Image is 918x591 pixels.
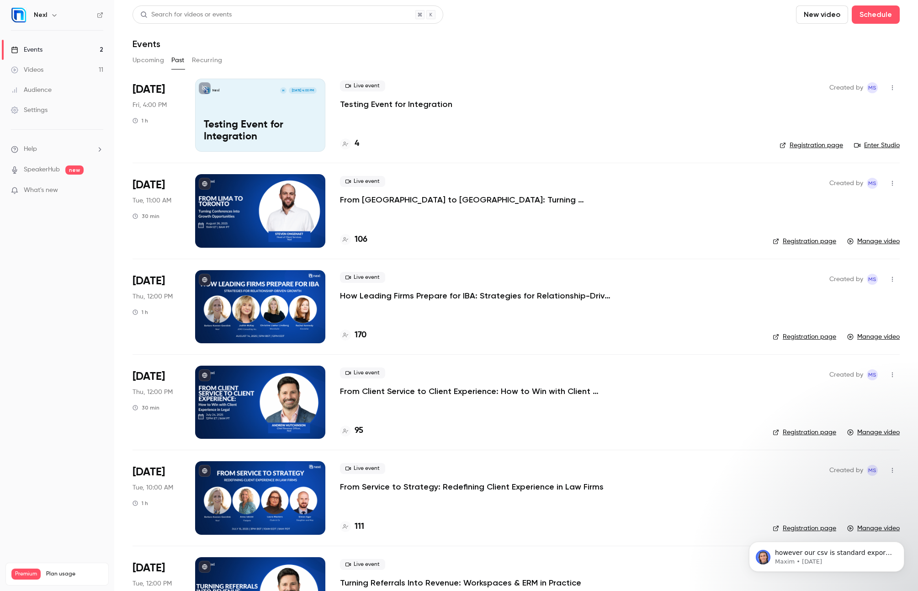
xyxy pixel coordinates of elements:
[829,274,863,285] span: Created by
[133,561,165,575] span: [DATE]
[355,425,363,437] h4: 95
[340,99,452,110] a: Testing Event for Integration
[340,80,385,91] span: Live event
[340,176,385,187] span: Live event
[11,8,26,22] img: Nexl
[133,101,167,110] span: Fri, 4:00 PM
[24,186,58,195] span: What's new
[133,461,180,534] div: Jul 15 Tue, 9:00 AM (America/Chicago)
[868,369,876,380] span: MS
[867,274,878,285] span: Melissa Strauss
[11,106,48,115] div: Settings
[340,481,604,492] a: From Service to Strategy: Redefining Client Experience in Law Firms
[133,270,180,343] div: Aug 14 Thu, 11:00 AM (America/Chicago)
[847,428,900,437] a: Manage video
[829,465,863,476] span: Created by
[133,79,180,152] div: Aug 29 Fri, 3:00 PM (America/Chicago)
[340,138,359,150] a: 4
[133,82,165,97] span: [DATE]
[867,82,878,93] span: Melissa Strauss
[133,274,165,288] span: [DATE]
[289,87,316,94] span: [DATE] 4:00 PM
[340,367,385,378] span: Live event
[11,45,42,54] div: Events
[735,522,918,586] iframe: Intercom notifications message
[133,500,148,507] div: 1 h
[133,174,180,247] div: Aug 26 Tue, 10:00 AM (America/Chicago)
[92,186,103,195] iframe: Noticeable Trigger
[133,178,165,192] span: [DATE]
[192,53,223,68] button: Recurring
[171,53,185,68] button: Past
[868,465,876,476] span: MS
[340,386,614,397] a: From Client Service to Client Experience: How to Win with Client Experience in Legal
[65,165,84,175] span: new
[773,237,836,246] a: Registration page
[854,141,900,150] a: Enter Studio
[133,213,159,220] div: 30 min
[340,463,385,474] span: Live event
[133,196,171,205] span: Tue, 11:00 AM
[868,82,876,93] span: MS
[829,369,863,380] span: Created by
[212,88,219,93] p: Nexl
[140,10,232,20] div: Search for videos or events
[133,483,173,492] span: Tue, 10:00 AM
[340,290,614,301] a: How Leading Firms Prepare for IBA: Strategies for Relationship-Driven Growth
[340,559,385,570] span: Live event
[11,569,41,580] span: Premium
[133,292,173,301] span: Thu, 12:00 PM
[133,53,164,68] button: Upcoming
[11,65,43,75] div: Videos
[280,87,287,94] div: M
[868,178,876,189] span: MS
[847,332,900,341] a: Manage video
[204,119,317,143] p: Testing Event for Integration
[340,194,614,205] a: From [GEOGRAPHIC_DATA] to [GEOGRAPHIC_DATA]: Turning Conferences into Growth Opportunities
[852,5,900,24] button: Schedule
[46,570,103,578] span: Plan usage
[34,11,47,20] h6: Nexl
[867,369,878,380] span: Melissa Strauss
[355,234,367,246] h4: 106
[340,272,385,283] span: Live event
[355,521,364,533] h4: 111
[829,178,863,189] span: Created by
[195,79,325,152] a: Testing Event for IntegrationNexlM[DATE] 4:00 PMTesting Event for Integration
[780,141,843,150] a: Registration page
[133,366,180,439] div: Jul 24 Thu, 11:00 AM (America/Chicago)
[340,577,581,588] a: Turning Referrals Into Revenue: Workspaces & ERM in Practice
[773,428,836,437] a: Registration page
[355,138,359,150] h4: 4
[133,309,148,316] div: 1 h
[133,388,173,397] span: Thu, 12:00 PM
[340,521,364,533] a: 111
[867,465,878,476] span: Melissa Strauss
[133,465,165,479] span: [DATE]
[340,234,367,246] a: 106
[340,425,363,437] a: 95
[11,85,52,95] div: Audience
[829,82,863,93] span: Created by
[340,329,366,341] a: 170
[133,404,159,411] div: 30 min
[847,237,900,246] a: Manage video
[867,178,878,189] span: Melissa Strauss
[24,144,37,154] span: Help
[133,38,160,49] h1: Events
[796,5,848,24] button: New video
[773,332,836,341] a: Registration page
[24,165,60,175] a: SpeakerHub
[133,117,148,124] div: 1 h
[133,369,165,384] span: [DATE]
[868,274,876,285] span: MS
